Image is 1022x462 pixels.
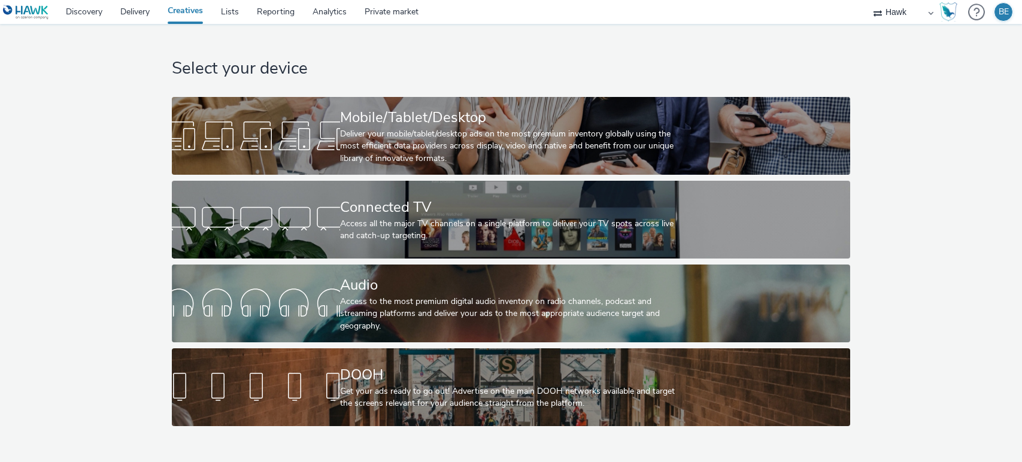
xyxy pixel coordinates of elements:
a: AudioAccess to the most premium digital audio inventory on radio channels, podcast and streaming ... [172,265,850,342]
img: undefined Logo [3,5,49,20]
div: Get your ads ready to go out! Advertise on the main DOOH networks available and target the screen... [340,385,677,410]
div: Audio [340,275,677,296]
div: Access all the major TV channels on a single platform to deliver your TV spots across live and ca... [340,218,677,242]
div: Connected TV [340,197,677,218]
img: Hawk Academy [939,2,957,22]
a: DOOHGet your ads ready to go out! Advertise on the main DOOH networks available and target the sc... [172,348,850,426]
div: Deliver your mobile/tablet/desktop ads on the most premium inventory globally using the most effi... [340,128,677,165]
div: Mobile/Tablet/Desktop [340,107,677,128]
a: Connected TVAccess all the major TV channels on a single platform to deliver your TV spots across... [172,181,850,259]
div: Access to the most premium digital audio inventory on radio channels, podcast and streaming platf... [340,296,677,332]
a: Hawk Academy [939,2,962,22]
a: Mobile/Tablet/DesktopDeliver your mobile/tablet/desktop ads on the most premium inventory globall... [172,97,850,175]
h1: Select your device [172,57,850,80]
div: BE [999,3,1009,21]
div: DOOH [340,364,677,385]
